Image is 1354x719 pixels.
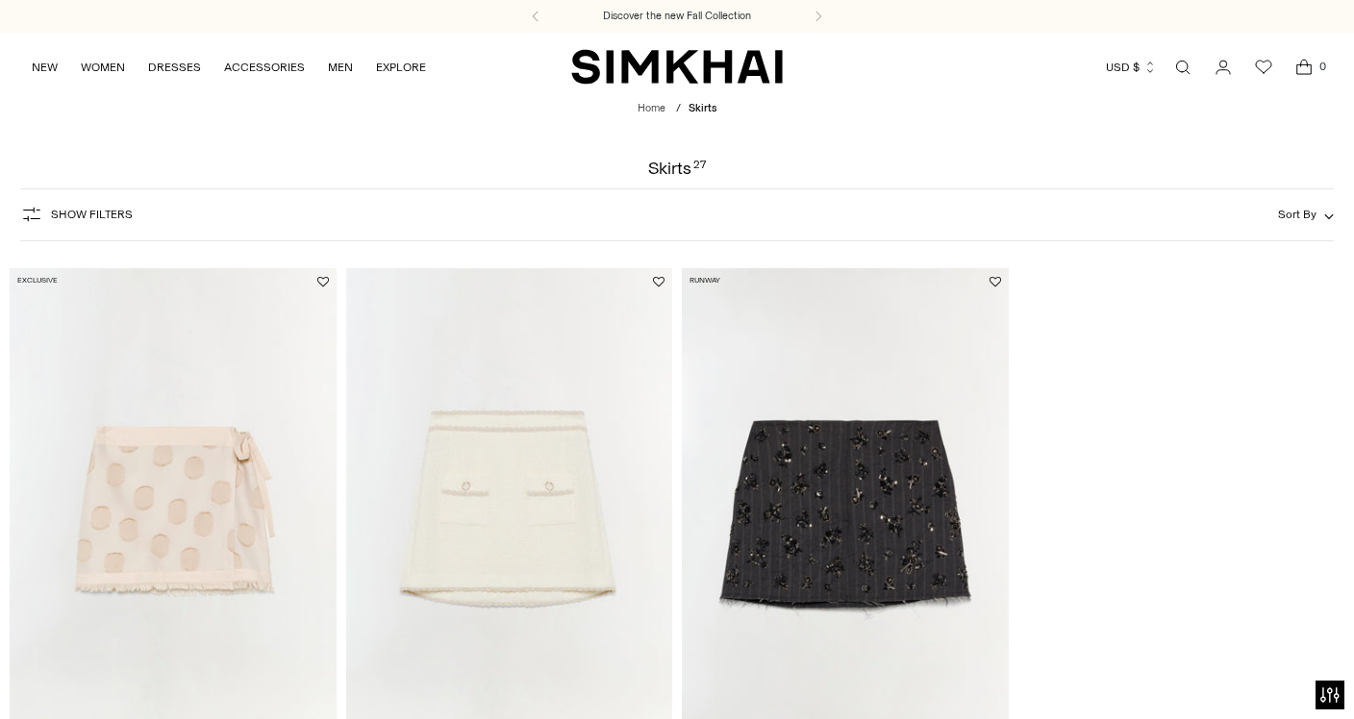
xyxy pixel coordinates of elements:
button: Show Filters [20,199,133,230]
nav: breadcrumbs [638,101,716,117]
a: Discover the new Fall Collection [603,9,751,24]
button: Add to Wishlist [653,276,664,287]
a: Wishlist [1244,48,1283,87]
button: Add to Wishlist [317,276,329,287]
a: EXPLORE [376,46,426,88]
button: Sort By [1278,204,1334,225]
span: Show Filters [51,208,133,221]
div: 27 [693,160,706,177]
div: / [676,101,681,117]
span: 0 [1314,58,1331,75]
a: Go to the account page [1204,48,1242,87]
a: Home [638,102,665,114]
button: USD $ [1106,46,1157,88]
a: Open cart modal [1285,48,1323,87]
span: Skirts [689,102,716,114]
a: NEW [32,46,58,88]
a: MEN [328,46,353,88]
span: Sort By [1278,208,1316,221]
a: SIMKHAI [571,48,783,86]
a: ACCESSORIES [224,46,305,88]
a: DRESSES [148,46,201,88]
button: Add to Wishlist [990,276,1001,287]
a: Open search modal [1164,48,1202,87]
h1: Skirts [648,160,705,177]
a: WOMEN [81,46,125,88]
